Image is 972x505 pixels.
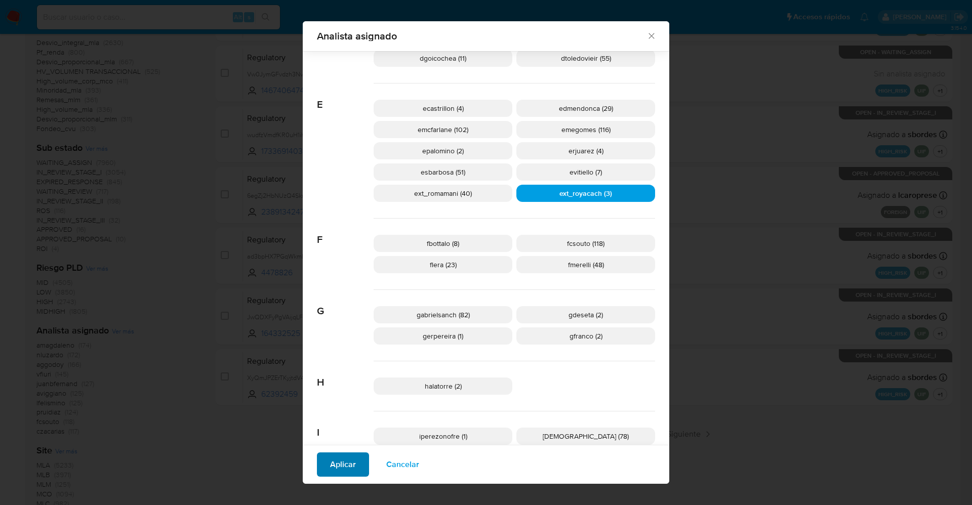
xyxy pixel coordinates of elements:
[417,310,470,320] span: gabrielsanch (82)
[516,185,655,202] div: ext_royacach (3)
[516,428,655,445] div: [DEMOGRAPHIC_DATA] (78)
[559,188,612,198] span: ext_royacach (3)
[569,146,603,156] span: erjuarez (4)
[568,260,604,270] span: fmerelli (48)
[425,381,462,391] span: halatorre (2)
[561,53,611,63] span: dtoledovieir (55)
[374,163,512,181] div: esbarbosa (51)
[646,31,656,40] button: Cerrar
[374,100,512,117] div: ecastrillon (4)
[570,167,602,177] span: evitiello (7)
[569,310,603,320] span: gdeseta (2)
[317,452,369,477] button: Aplicar
[516,100,655,117] div: edmendonca (29)
[317,361,374,389] span: H
[374,306,512,323] div: gabrielsanch (82)
[317,83,374,111] span: E
[516,121,655,138] div: emegomes (116)
[543,431,629,441] span: [DEMOGRAPHIC_DATA] (78)
[374,428,512,445] div: iperezonofre (1)
[516,327,655,345] div: gfranco (2)
[430,260,457,270] span: flera (23)
[374,377,512,395] div: halatorre (2)
[317,290,374,317] span: G
[317,219,374,246] span: F
[516,235,655,252] div: fcsouto (118)
[561,124,611,135] span: emegomes (116)
[374,235,512,252] div: fbottalo (8)
[559,103,613,113] span: edmendonca (29)
[427,238,459,248] span: fbottalo (8)
[567,238,604,248] span: fcsouto (118)
[374,50,512,67] div: dgoicochea (11)
[374,121,512,138] div: emcfarlane (102)
[317,31,646,41] span: Analista asignado
[418,124,468,135] span: emcfarlane (102)
[419,431,467,441] span: iperezonofre (1)
[374,256,512,273] div: flera (23)
[423,103,464,113] span: ecastrillon (4)
[330,453,356,476] span: Aplicar
[317,411,374,439] span: I
[570,331,602,341] span: gfranco (2)
[516,256,655,273] div: fmerelli (48)
[422,146,464,156] span: epalomino (2)
[374,142,512,159] div: epalomino (2)
[386,453,419,476] span: Cancelar
[374,185,512,202] div: ext_romamani (40)
[374,327,512,345] div: gerpereira (1)
[516,50,655,67] div: dtoledovieir (55)
[516,163,655,181] div: evitiello (7)
[423,331,463,341] span: gerpereira (1)
[516,306,655,323] div: gdeseta (2)
[414,188,472,198] span: ext_romamani (40)
[516,142,655,159] div: erjuarez (4)
[373,452,432,477] button: Cancelar
[421,167,465,177] span: esbarbosa (51)
[420,53,466,63] span: dgoicochea (11)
